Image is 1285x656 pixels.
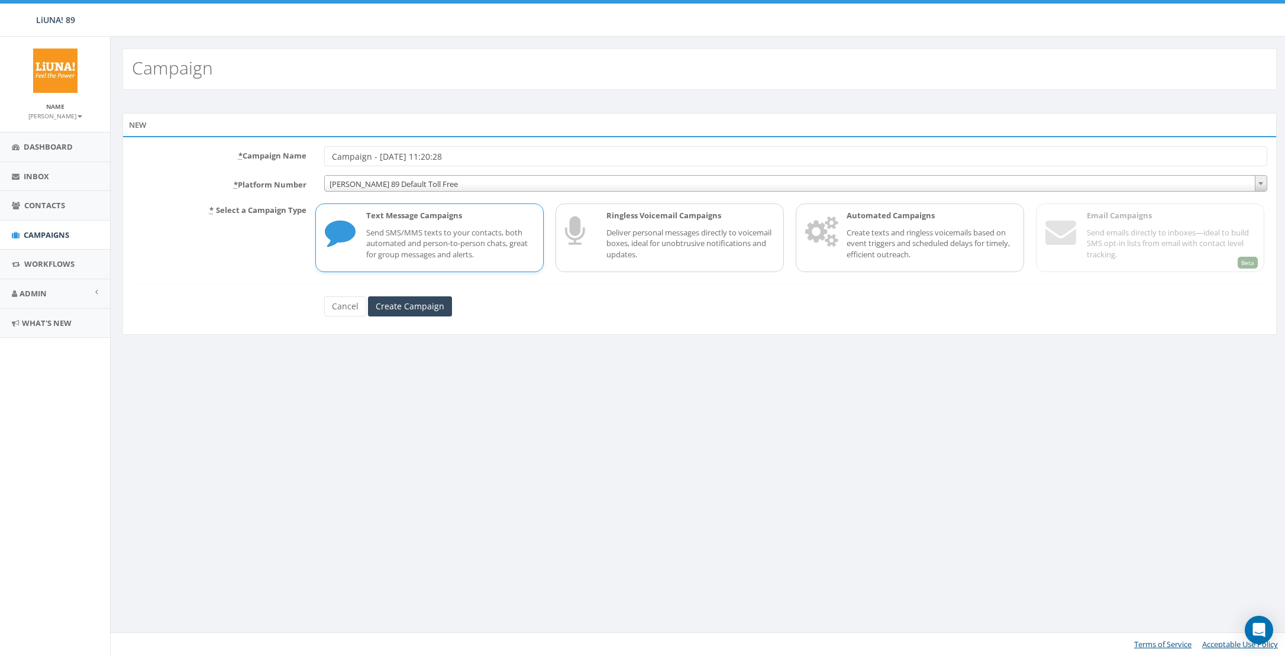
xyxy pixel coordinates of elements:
[1245,616,1273,644] div: Open Intercom Messenger
[368,296,452,316] input: Create Campaign
[24,171,49,182] span: Inbox
[24,200,65,211] span: Contacts
[324,175,1267,192] span: Liuna 89 Default Toll Free
[1238,257,1258,269] span: Beta
[24,141,73,152] span: Dashboard
[1202,639,1278,649] a: Acceptable Use Policy
[22,318,72,328] span: What's New
[606,210,774,221] p: Ringless Voicemail Campaigns
[216,205,306,215] span: Select a Campaign Type
[847,227,1015,260] p: Create texts and ringless voicemails based on event triggers and scheduled delays for timely, eff...
[123,175,315,190] label: Platform Number
[132,58,213,77] h2: Campaign
[324,146,1267,166] input: Enter Campaign Name
[28,112,82,120] small: [PERSON_NAME]
[123,146,315,161] label: Campaign Name
[46,102,64,111] small: Name
[24,258,75,269] span: Workflows
[325,176,1267,192] span: Liuna 89 Default Toll Free
[847,210,1015,221] p: Automated Campaigns
[28,110,82,121] a: [PERSON_NAME]
[366,227,534,260] p: Send SMS/MMS texts to your contacts, both automated and person-to-person chats, great for group m...
[36,14,75,25] span: LiUNA! 89
[24,230,69,240] span: Campaigns
[238,150,243,161] abbr: required
[234,179,238,190] abbr: required
[366,210,534,221] p: Text Message Campaigns
[33,49,78,93] img: LiUNA!.jpg
[20,288,47,299] span: Admin
[1134,639,1192,649] a: Terms of Service
[122,113,1277,137] div: New
[606,227,774,260] p: Deliver personal messages directly to voicemail boxes, ideal for unobtrusive notifications and up...
[324,296,366,316] a: Cancel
